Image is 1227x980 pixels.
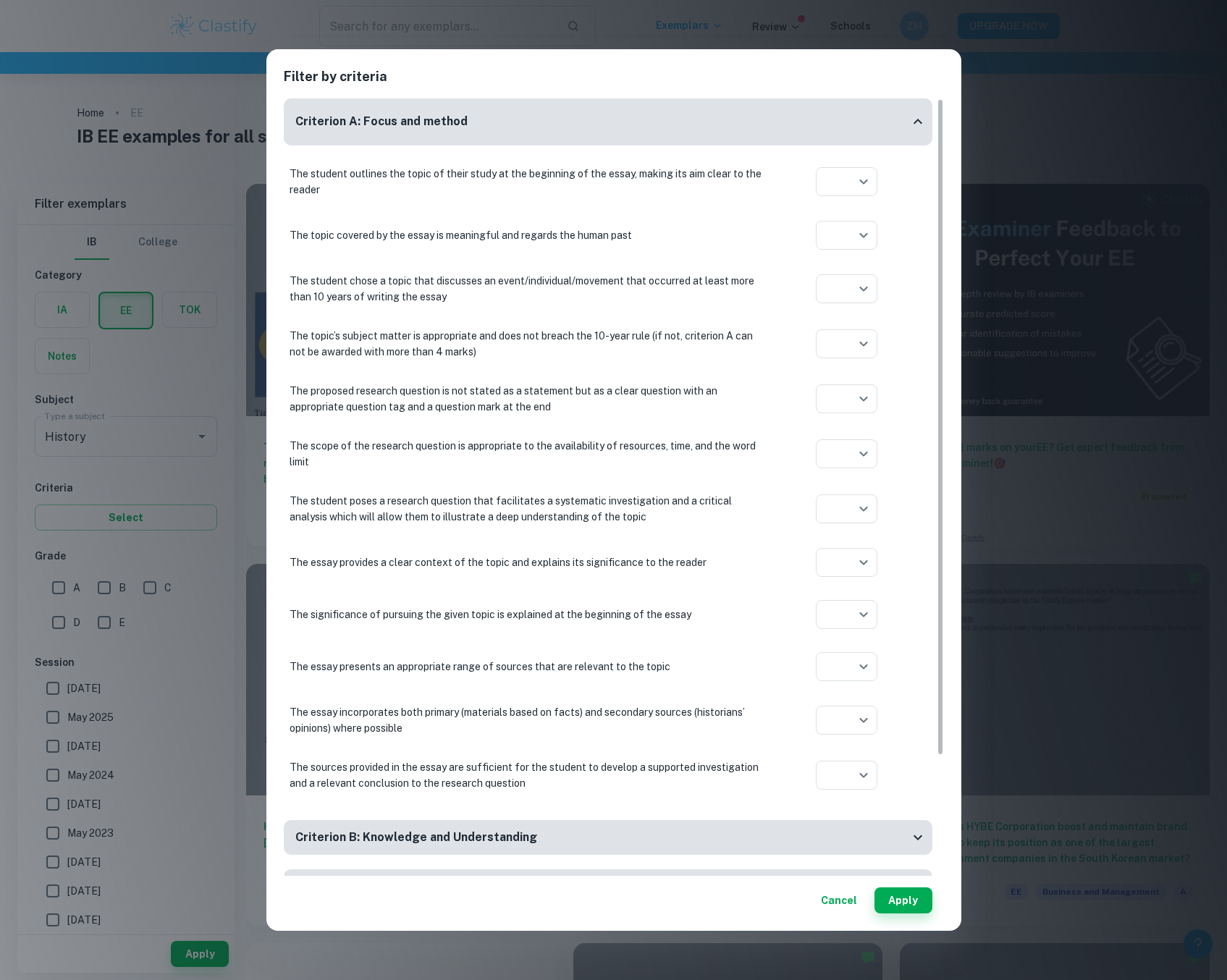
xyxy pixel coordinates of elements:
[290,273,767,305] p: The student chose a topic that discusses an event/individual/movement that occurred at least more...
[290,493,767,525] p: The student poses a research question that facilitates a systematic investigation and a critical ...
[290,438,767,470] p: The scope of the research question is appropriate to the availability of resources, time, and the...
[290,383,767,415] p: The proposed research question is not stated as a statement but as a clear question with an appro...
[290,704,767,736] p: The essay incorporates both primary (materials based on facts) and secondary sources (historians’...
[284,67,944,98] h2: Filter by criteria
[290,227,767,243] p: The topic covered by the essay is meaningful and regards the human past
[295,829,537,847] h6: Criterion B: Knowledge and Understanding
[290,759,767,791] p: The sources provided in the essay are sufficient for the student to develop a supported investiga...
[290,554,767,570] p: The essay provides a clear context of the topic and explains its significance to the reader
[290,328,767,360] p: The topic’s subject matter is appropriate and does not breach the 10-year rule (if not, criterion...
[290,166,767,198] p: The student outlines the topic of their study at the beginning of the essay, making its aim clear...
[295,113,468,131] h6: Criterion A: Focus and method
[290,607,767,622] p: The significance of pursuing the given topic is explained at the beginning of the essay
[284,820,932,856] div: Criterion B: Knowledge and Understanding
[284,98,932,145] div: Criterion A: Focus and method
[815,887,863,913] button: Cancel
[290,659,767,675] p: The essay presents an appropriate range of sources that are relevant to the topic
[874,887,932,913] button: Apply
